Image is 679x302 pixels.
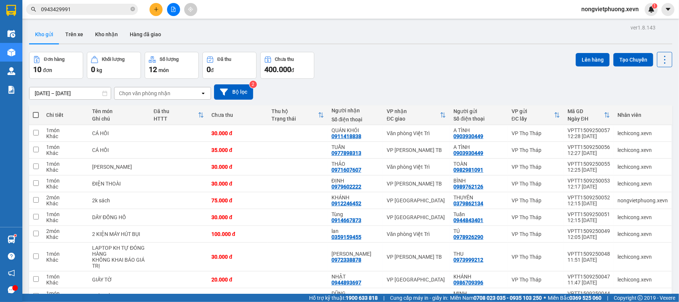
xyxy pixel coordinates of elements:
button: caret-down [661,3,675,16]
div: VP Thọ Tháp [512,147,560,153]
div: 30.000 đ [211,164,264,170]
th: Toggle SortBy [508,105,564,125]
div: 30.000 đ [211,214,264,220]
div: Số lượng [160,57,179,62]
span: close-circle [131,7,135,11]
div: 0971607607 [331,167,361,173]
span: copyright [638,295,643,301]
div: Tuấn [453,211,504,217]
div: VP [PERSON_NAME] TB [387,147,446,153]
div: lechicong.xevn [617,231,668,237]
span: món [158,67,169,73]
button: plus [150,3,163,16]
div: Chưa thu [275,57,294,62]
span: | [607,294,608,302]
span: 1 [653,3,656,9]
div: LAPTOP KH TỰ ĐÓNG HÀNG [92,245,146,257]
div: 1 món [46,161,85,167]
div: TÚ [453,228,504,234]
span: 400.000 [264,65,291,74]
div: Ghi chú [92,116,146,122]
div: 0986709396 [453,280,483,286]
div: Văn phòng Việt Trì [387,164,446,170]
div: ĐC giao [387,116,440,122]
div: A TÌNH [453,127,504,133]
div: VP gửi [512,108,554,114]
span: 10 [33,65,41,74]
span: aim [188,7,193,12]
div: Khác [46,184,85,190]
div: Khác [46,257,85,263]
div: VPTT1509250053 [568,178,610,184]
div: lechicong.xevn [617,181,668,187]
div: 11:51 [DATE] [568,257,610,263]
img: icon-new-feature [648,6,655,13]
img: warehouse-icon [7,49,15,56]
button: Khối lượng0kg [87,52,141,79]
div: MINH [453,290,504,296]
div: 12:05 [DATE] [568,234,610,240]
span: 12 [149,65,157,74]
div: TÀO PHỚ [92,164,146,170]
div: A TÌNH [453,144,504,150]
div: Số điện thoại [331,116,379,122]
div: 2 món [46,228,85,234]
div: Nhân viên [617,112,668,118]
div: 75.000 đ [211,197,264,203]
div: Khối lượng [102,57,125,62]
span: Cung cấp máy in - giấy in: [390,294,448,302]
div: lechicong.xevn [617,254,668,260]
span: nongvietphuong.xevn [575,4,645,14]
strong: 1900 633 818 [346,295,378,301]
img: warehouse-icon [7,67,15,75]
div: 0944843401 [453,217,483,223]
div: 100.000 đ [211,231,264,237]
div: VPTT1509250051 [568,211,610,217]
div: THU [453,251,504,257]
span: file-add [171,7,176,12]
div: Chọn văn phòng nhận [119,90,170,97]
div: VPTT1509250048 [568,251,610,257]
button: Bộ lọc [214,84,253,100]
div: VP Thọ Tháp [512,293,560,299]
div: 0977898313 [331,150,361,156]
div: ĐỊNH [331,178,379,184]
div: lechicong.xevn [617,147,668,153]
div: NHẬT [331,274,379,280]
img: logo.jpg [9,9,47,47]
div: VP Thọ Tháp [512,277,560,283]
div: Khác [46,133,85,139]
input: Select a date range. [29,87,111,99]
div: 0989762126 [453,184,483,190]
div: 12:28 [DATE] [568,133,610,139]
div: TOÀN [453,161,504,167]
div: 1 món [46,178,85,184]
span: Hỗ trợ kỹ thuật: [309,294,378,302]
div: VP Thọ Tháp [512,130,560,136]
strong: 0369 525 060 [569,295,601,301]
div: VPTT1509250056 [568,144,610,150]
div: lechicong.xevn [617,293,668,299]
div: VPTT1509250047 [568,274,610,280]
b: GỬI : VP Thọ Tháp [9,54,94,66]
div: nongvietphuong.xevn [617,197,668,203]
div: GIẤY TỜ [92,277,146,283]
div: VP [GEOGRAPHIC_DATA] [387,214,446,220]
div: 2k sách [92,197,146,203]
div: 0979602222 [331,184,361,190]
li: Số 10 ngõ 15 Ngọc Hồi, Q.[PERSON_NAME], [GEOGRAPHIC_DATA] [70,18,312,28]
span: caret-down [665,6,672,13]
button: Kho gửi [29,25,59,43]
div: Đơn hàng [44,57,65,62]
span: đơn [43,67,52,73]
div: 12:15 [DATE] [568,217,610,223]
div: Khác [46,167,85,173]
th: Toggle SortBy [268,105,328,125]
div: 1 món [46,211,85,217]
div: Tên món [92,108,146,114]
div: ĐIỆN THOÀI [92,181,146,187]
div: 12:17 [DATE] [568,184,610,190]
span: search [31,7,36,12]
div: Mã GD [568,108,604,114]
strong: 0708 023 035 - 0935 103 250 [474,295,542,301]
